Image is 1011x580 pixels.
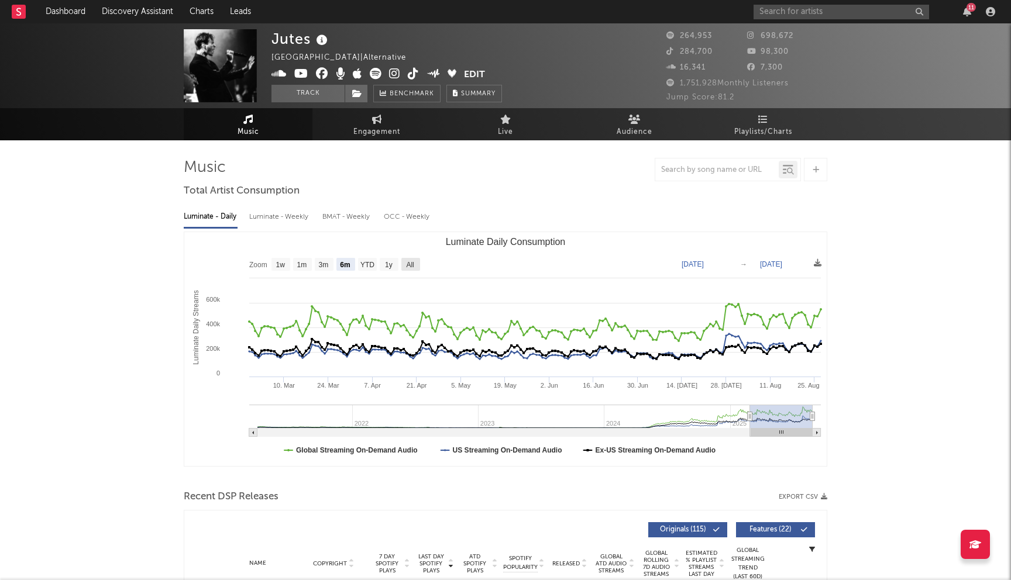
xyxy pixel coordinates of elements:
text: 600k [206,296,220,303]
div: Luminate - Weekly [249,207,311,227]
text: 7. Apr [364,382,381,389]
span: Estimated % Playlist Streams Last Day [685,550,717,578]
div: Name [219,559,296,568]
text: 200k [206,345,220,352]
button: Originals(115) [648,522,727,537]
text: 6m [340,261,350,269]
div: Luminate - Daily [184,207,238,227]
div: BMAT - Weekly [322,207,372,227]
button: Edit [464,68,485,82]
text: 21. Apr [407,382,427,389]
text: Luminate Daily Streams [192,290,200,364]
span: Spotify Popularity [503,554,538,572]
svg: Luminate Daily Consumption [184,232,827,466]
div: 11 [967,3,976,12]
a: Benchmark [373,85,441,102]
text: 5. May [451,382,471,389]
text: 1w [276,261,286,269]
text: 11. Aug [759,382,781,389]
div: [GEOGRAPHIC_DATA] | Alternative [271,51,419,65]
span: 7 Day Spotify Plays [372,553,403,574]
a: Music [184,108,312,140]
text: 16. Jun [583,382,604,389]
text: [DATE] [682,260,704,268]
a: Playlists/Charts [699,108,827,140]
div: OCC - Weekly [384,207,431,227]
text: 14. [DATE] [666,382,697,389]
span: Audience [617,125,652,139]
text: 2. Jun [541,382,558,389]
span: Music [238,125,259,139]
button: Export CSV [779,493,827,500]
span: Global Rolling 7D Audio Streams [640,550,672,578]
text: US Streaming On-Demand Audio [453,446,562,454]
span: Released [552,560,580,567]
span: Engagement [353,125,400,139]
button: Summary [446,85,502,102]
span: 698,672 [747,32,793,40]
span: Copyright [313,560,347,567]
span: 284,700 [666,48,713,56]
text: 0 [216,370,220,377]
a: Engagement [312,108,441,140]
span: Total Artist Consumption [184,184,300,198]
text: 25. Aug [797,382,819,389]
button: Track [271,85,345,102]
text: 400k [206,320,220,327]
button: 11 [963,7,971,16]
text: 19. May [494,382,517,389]
text: Luminate Daily Consumption [446,237,566,247]
text: Zoom [249,261,267,269]
span: Summary [461,91,496,97]
span: 264,953 [666,32,712,40]
text: 3m [319,261,329,269]
text: → [740,260,747,268]
span: Last Day Spotify Plays [415,553,446,574]
span: Playlists/Charts [734,125,792,139]
span: 7,300 [747,64,783,71]
button: Features(22) [736,522,815,537]
span: 1,751,928 Monthly Listeners [666,80,789,87]
text: 10. Mar [273,382,295,389]
text: Global Streaming On-Demand Audio [296,446,418,454]
text: 24. Mar [317,382,339,389]
span: Originals ( 115 ) [656,526,710,533]
span: ATD Spotify Plays [459,553,490,574]
span: Jump Score: 81.2 [666,94,734,101]
text: 1y [385,261,393,269]
text: YTD [360,261,374,269]
span: 98,300 [747,48,789,56]
text: All [406,261,414,269]
text: [DATE] [760,260,782,268]
span: Features ( 22 ) [744,526,797,533]
text: 28. [DATE] [711,382,742,389]
span: Benchmark [390,87,434,101]
span: Global ATD Audio Streams [595,553,627,574]
text: Ex-US Streaming On-Demand Audio [596,446,716,454]
div: Jutes [271,29,331,49]
span: 16,341 [666,64,706,71]
input: Search by song name or URL [655,165,779,175]
text: 30. Jun [627,382,648,389]
span: Recent DSP Releases [184,490,278,504]
input: Search for artists [754,5,929,19]
a: Live [441,108,570,140]
span: Live [498,125,513,139]
text: 1m [297,261,307,269]
a: Audience [570,108,699,140]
